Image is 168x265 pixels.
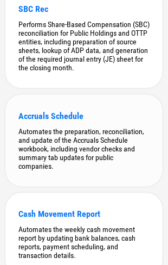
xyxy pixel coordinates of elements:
[18,111,150,121] div: Accruals Schedule
[18,4,150,14] div: SBC Rec
[18,127,150,170] div: Automates the preparation, reconciliation, and update of the Accruals Schedule workbook, includin...
[18,226,150,260] div: Automates the weekly cash movement report by updating bank balances, cash reports, payment schedu...
[18,209,150,220] div: Cash Movement Report
[18,20,150,72] div: Performs Share-Based Compensation (SBC) reconciliation for Public Holdings and OTTP entities, inc...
